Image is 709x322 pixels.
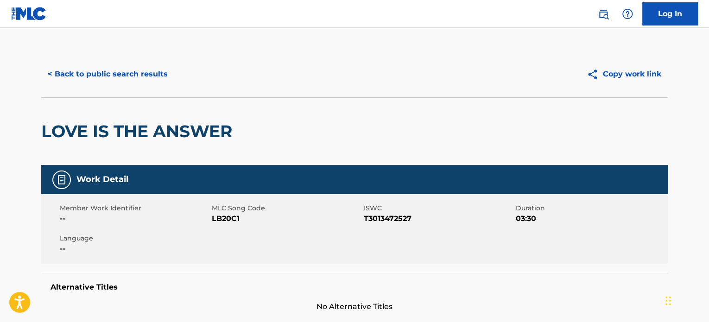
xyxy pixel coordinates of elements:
button: < Back to public search results [41,63,174,86]
span: Member Work Identifier [60,203,209,213]
span: Duration [516,203,665,213]
div: Help [618,5,637,23]
span: Language [60,234,209,243]
img: MLC Logo [11,7,47,20]
span: No Alternative Titles [41,301,668,312]
div: Drag [665,287,671,315]
span: LB20C1 [212,213,361,224]
span: 03:30 [516,213,665,224]
button: Copy work link [580,63,668,86]
iframe: Chat Widget [663,278,709,322]
span: ISWC [364,203,513,213]
img: Copy work link [587,69,603,80]
a: Public Search [594,5,613,23]
a: Log In [642,2,698,25]
h2: LOVE IS THE ANSWER [41,121,237,142]
h5: Alternative Titles [51,283,658,292]
span: MLC Song Code [212,203,361,213]
img: search [598,8,609,19]
img: help [622,8,633,19]
span: -- [60,213,209,224]
span: T3013472527 [364,213,513,224]
span: -- [60,243,209,254]
img: Work Detail [56,174,67,185]
h5: Work Detail [76,174,128,185]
